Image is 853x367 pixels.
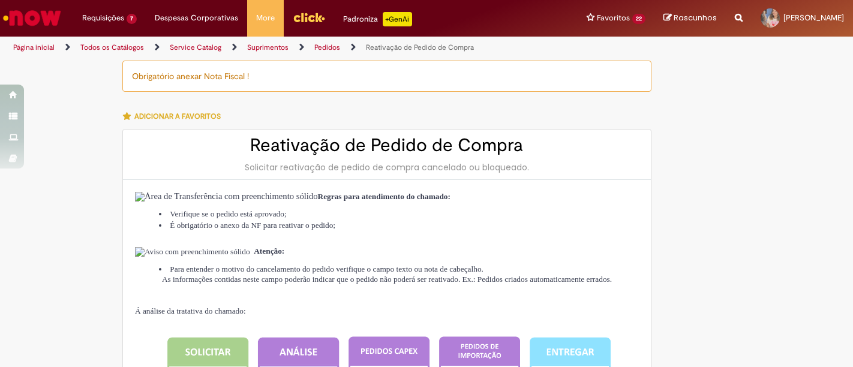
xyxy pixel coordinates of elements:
a: Service Catalog [170,43,221,52]
a: Pedidos [314,43,340,52]
ul: Trilhas de página [9,37,560,59]
span: Requisições [82,12,124,24]
span: Adicionar a Favoritos [134,112,221,121]
span: 7 [127,14,137,24]
strong: Atenção: [254,246,284,255]
li: Para entender o motivo do cancelamento do pedido verifique o campo texto ou nota de cabeçalho. [159,263,639,275]
span: As informações contidas neste campo poderão indicar que o pedido não poderá ser reativado. Ex.: P... [162,275,612,284]
li: Verifique se o pedido está aprovado; [159,208,639,219]
li: É obrigatório o anexo da NF para reativar o pedido; [159,219,639,231]
span: [PERSON_NAME] [783,13,844,23]
h2: Reativação de Pedido de Compra [135,136,639,155]
span: Rascunhos [674,12,717,23]
a: Rascunhos [663,13,717,24]
img: Aviso com preenchimento sólido [135,247,250,257]
div: Padroniza [343,12,412,26]
img: click_logo_yellow_360x200.png [293,8,325,26]
img: ServiceNow [1,6,63,30]
a: Página inicial [13,43,55,52]
a: Reativação de Pedido de Compra [366,43,474,52]
span: More [256,12,275,24]
a: Suprimentos [247,43,289,52]
span: Favoritos [597,12,630,24]
div: Solicitar reativação de pedido de compra cancelado ou bloqueado. [135,161,639,173]
strong: Regras para atendimento do chamado: [318,192,450,201]
span: 22 [632,14,645,24]
a: Todos os Catálogos [80,43,144,52]
img: Área de Transferência com preenchimento sólido [135,192,318,201]
p: +GenAi [383,12,412,26]
button: Adicionar a Favoritos [122,104,227,129]
div: Obrigatório anexar Nota Fiscal ! [122,61,651,92]
span: Á análise da tratativa do chamado: [135,306,246,315]
span: Despesas Corporativas [155,12,238,24]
